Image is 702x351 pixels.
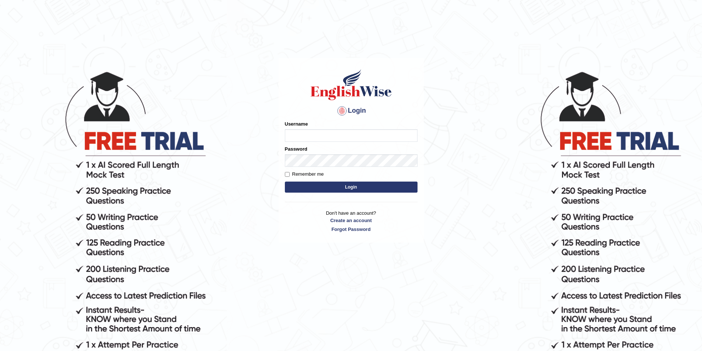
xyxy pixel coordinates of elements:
[309,68,393,101] img: Logo of English Wise sign in for intelligent practice with AI
[285,210,418,232] p: Don't have an account?
[285,226,418,233] a: Forgot Password
[285,120,308,127] label: Username
[285,145,307,152] label: Password
[285,217,418,224] a: Create an account
[285,171,324,178] label: Remember me
[285,182,418,193] button: Login
[285,172,290,177] input: Remember me
[285,105,418,117] h4: Login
